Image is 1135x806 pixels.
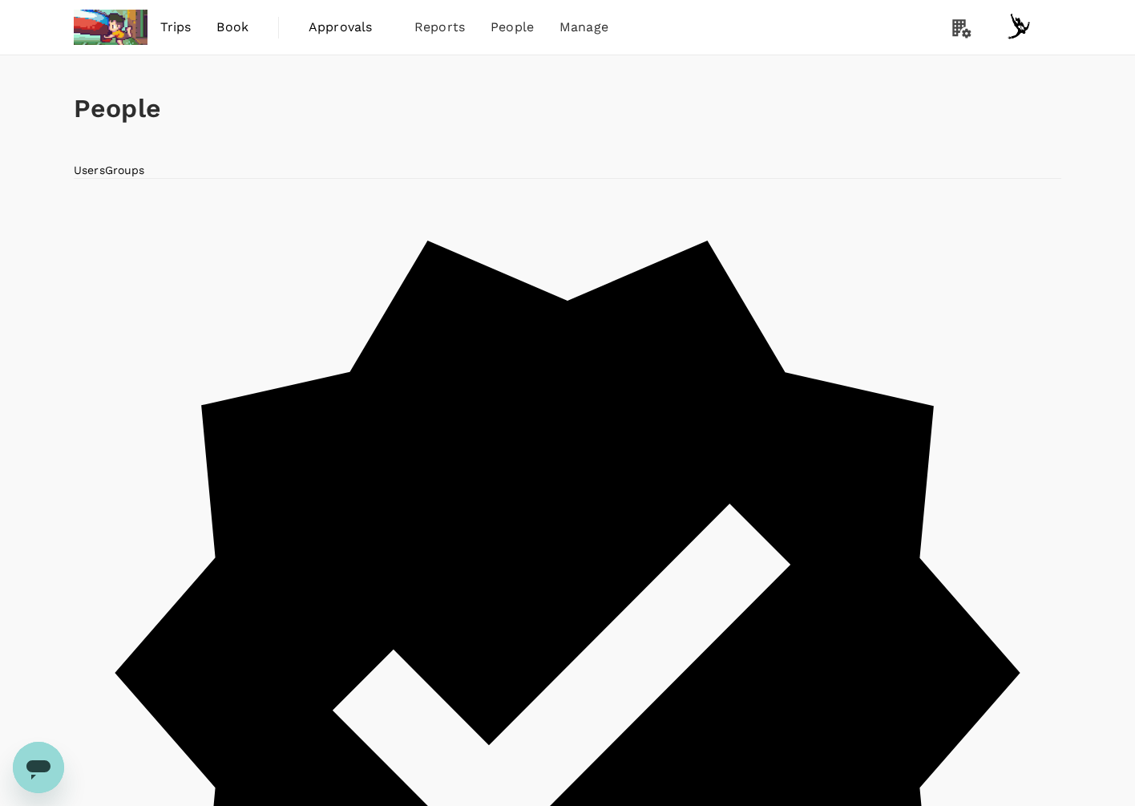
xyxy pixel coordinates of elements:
span: Manage [559,18,608,37]
span: Reports [414,18,465,37]
iframe: Button to launch messaging window [13,742,64,793]
span: Approvals [309,18,389,37]
a: Groups [105,164,145,176]
h1: People [74,94,1061,124]
span: Book [216,18,248,37]
span: Trips [160,18,192,37]
img: Andreas Ginting [1004,11,1036,43]
span: People [491,18,534,37]
a: Users [74,164,105,176]
img: faris testing [74,10,147,45]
